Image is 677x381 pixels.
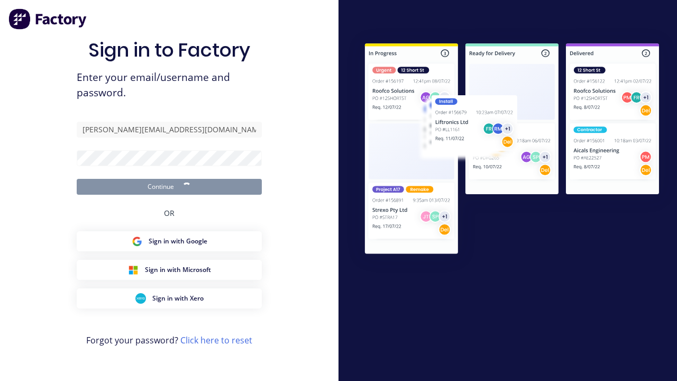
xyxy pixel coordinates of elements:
img: Sign in [347,27,677,273]
img: Factory [8,8,88,30]
input: Email/Username [77,122,262,138]
img: Google Sign in [132,236,142,247]
img: Microsoft Sign in [128,265,139,275]
a: Click here to reset [180,334,252,346]
div: OR [164,195,175,231]
button: Google Sign inSign in with Google [77,231,262,251]
button: Microsoft Sign inSign in with Microsoft [77,260,262,280]
button: Continue [77,179,262,195]
span: Forgot your password? [86,334,252,347]
h1: Sign in to Factory [88,39,250,61]
button: Xero Sign inSign in with Xero [77,288,262,309]
img: Xero Sign in [135,293,146,304]
span: Sign in with Xero [152,294,204,303]
span: Enter your email/username and password. [77,70,262,101]
span: Sign in with Google [149,237,207,246]
span: Sign in with Microsoft [145,265,211,275]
